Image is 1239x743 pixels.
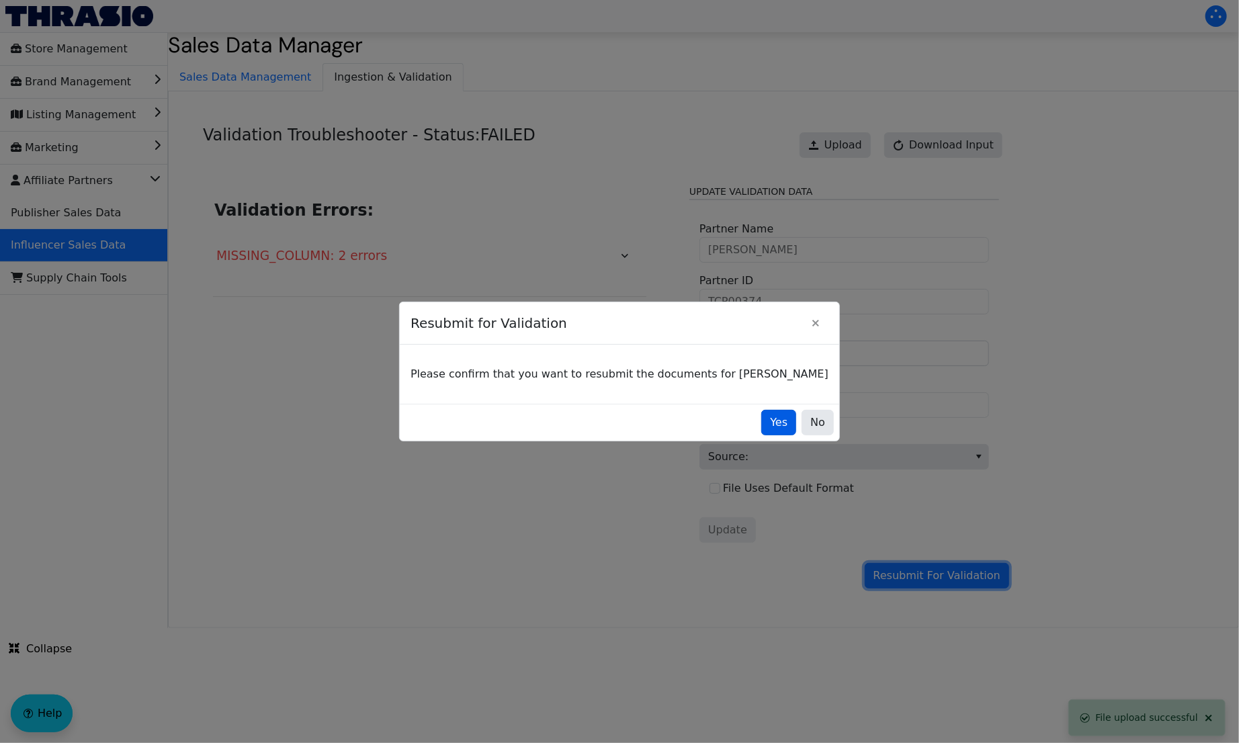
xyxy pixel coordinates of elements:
[810,414,825,431] span: No
[411,366,828,382] p: Please confirm that you want to resubmit the documents for [PERSON_NAME]
[770,414,787,431] span: Yes
[802,410,834,435] button: No
[411,306,803,340] span: Resubmit for Validation
[761,410,796,435] button: Yes
[803,310,828,336] button: Close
